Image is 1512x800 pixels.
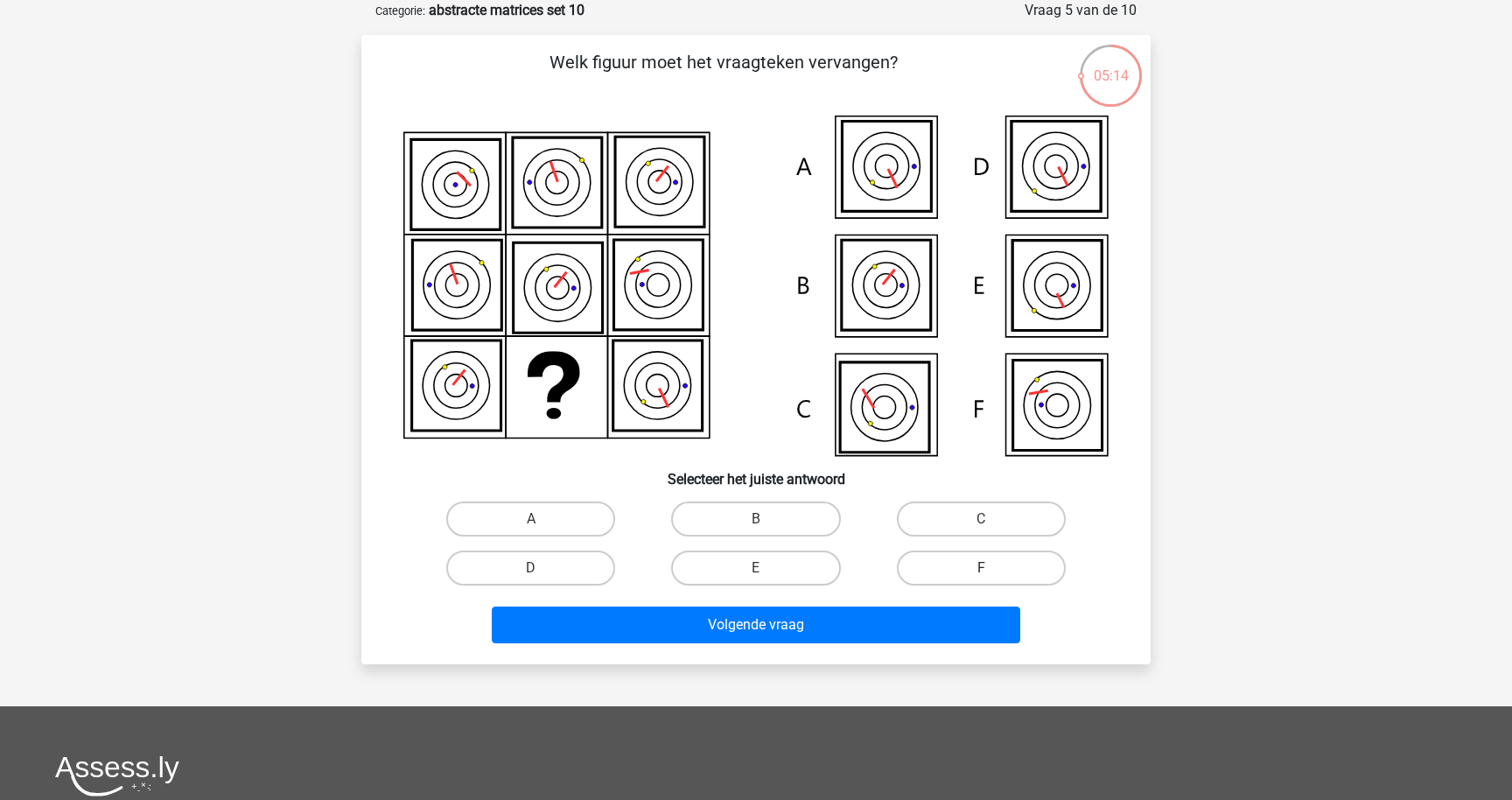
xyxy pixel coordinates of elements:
[55,755,179,796] img: Assessly logo
[446,551,615,586] label: D
[389,49,1057,102] p: Welk figuur moet het vraagteken vervangen?
[671,502,840,537] label: B
[429,2,584,18] strong: abstracte matrices set 10
[1078,43,1144,87] div: 05:14
[671,551,840,586] label: E
[897,502,1066,537] label: C
[897,551,1066,586] label: F
[446,502,615,537] label: A
[492,607,1021,643] button: Volgende vraag
[375,4,425,18] small: Categorie:
[389,457,1123,488] h6: Selecteer het juiste antwoord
